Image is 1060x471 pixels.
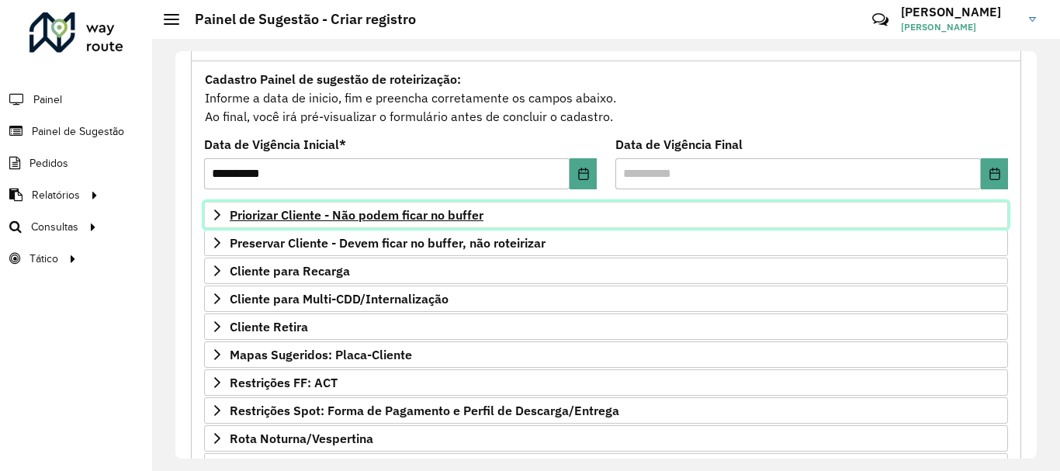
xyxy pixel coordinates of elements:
span: Restrições Spot: Forma de Pagamento e Perfil de Descarga/Entrega [230,404,619,417]
strong: Cadastro Painel de sugestão de roteirização: [205,71,461,87]
span: Cliente para Multi-CDD/Internalização [230,293,449,305]
div: Informe a data de inicio, fim e preencha corretamente os campos abaixo. Ao final, você irá pré-vi... [204,69,1008,126]
h3: [PERSON_NAME] [901,5,1017,19]
span: Restrições FF: ACT [230,376,338,389]
h2: Painel de Sugestão - Criar registro [179,11,416,28]
a: Restrições FF: ACT [204,369,1008,396]
span: Preservar Cliente - Devem ficar no buffer, não roteirizar [230,237,546,249]
span: Priorizar Cliente - Não podem ficar no buffer [230,209,483,221]
span: Cliente Retira [230,320,308,333]
a: Cliente Retira [204,313,1008,340]
span: Relatórios [32,187,80,203]
label: Data de Vigência Inicial [204,135,346,154]
a: Restrições Spot: Forma de Pagamento e Perfil de Descarga/Entrega [204,397,1008,424]
button: Choose Date [981,158,1008,189]
a: Priorizar Cliente - Não podem ficar no buffer [204,202,1008,228]
span: Rota Noturna/Vespertina [230,432,373,445]
span: Cliente para Recarga [230,265,350,277]
span: Consultas [31,219,78,235]
span: Painel de Sugestão [32,123,124,140]
a: Preservar Cliente - Devem ficar no buffer, não roteirizar [204,230,1008,256]
span: Mapas Sugeridos: Placa-Cliente [230,348,412,361]
span: Painel [33,92,62,108]
a: Cliente para Multi-CDD/Internalização [204,286,1008,312]
label: Data de Vigência Final [615,135,743,154]
span: Pedidos [29,155,68,171]
button: Choose Date [570,158,597,189]
span: Tático [29,251,58,267]
span: [PERSON_NAME] [901,20,1017,34]
a: Mapas Sugeridos: Placa-Cliente [204,341,1008,368]
a: Cliente para Recarga [204,258,1008,284]
a: Contato Rápido [864,3,897,36]
a: Rota Noturna/Vespertina [204,425,1008,452]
